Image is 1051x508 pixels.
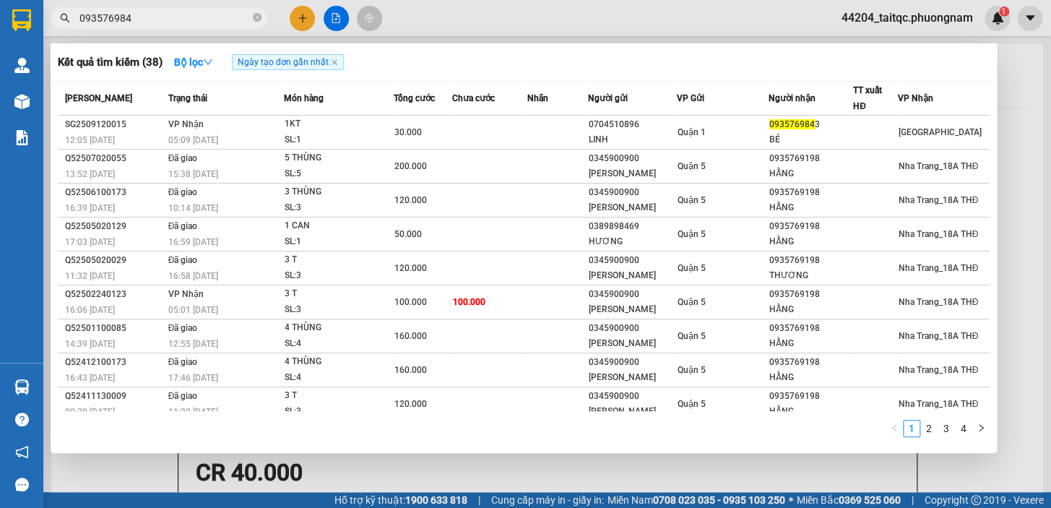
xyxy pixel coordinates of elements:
[769,93,816,103] span: Người nhận
[589,321,675,336] div: 0345900900
[394,263,427,273] span: 120.000
[677,127,705,137] span: Quận 1
[769,268,852,283] div: THƯƠNG
[853,85,882,111] span: TT xuất HĐ
[168,135,218,145] span: 05:09 [DATE]
[589,166,675,181] div: [PERSON_NAME]
[331,59,338,66] span: close
[285,132,393,148] div: SL: 1
[168,271,218,281] span: 16:58 [DATE]
[65,185,164,200] div: Q52506100173
[677,263,705,273] span: Quận 5
[589,355,675,370] div: 0345900900
[527,93,548,103] span: Nhãn
[589,302,675,317] div: [PERSON_NAME]
[769,200,852,215] div: HẰNG
[898,297,978,307] span: Nha Trang_18A THĐ
[394,331,427,341] span: 160.000
[65,253,164,268] div: Q52505020029
[168,93,207,103] span: Trạng thái
[168,407,218,417] span: 11:20 [DATE]
[168,169,218,179] span: 15:38 [DATE]
[65,287,164,302] div: Q52502240123
[168,391,198,401] span: Đã giao
[956,421,972,436] a: 4
[89,21,143,89] b: Gửi khách hàng
[285,234,393,250] div: SL: 1
[904,421,920,436] a: 1
[285,286,393,302] div: 3 T
[769,355,852,370] div: 0935769198
[589,389,675,404] div: 0345900900
[14,130,30,145] img: solution-icon
[65,169,115,179] span: 13:52 [DATE]
[121,69,199,87] li: (c) 2017
[285,404,393,420] div: SL: 3
[769,404,852,419] div: HẰNG
[65,373,115,383] span: 16:43 [DATE]
[174,56,213,68] strong: Bộ lọc
[589,185,675,200] div: 0345900900
[285,150,393,166] div: 5 THÙNG
[168,357,198,367] span: Đã giao
[677,399,705,409] span: Quận 5
[60,13,70,23] span: search
[285,302,393,318] div: SL: 3
[769,321,852,336] div: 0935769198
[285,166,393,182] div: SL: 5
[168,237,218,247] span: 16:59 [DATE]
[769,253,852,268] div: 0935769198
[79,10,250,26] input: Tìm tên, số ĐT hoặc mã đơn
[157,18,191,53] img: logo.jpg
[769,336,852,351] div: HẰNG
[890,423,899,432] span: left
[589,336,675,351] div: [PERSON_NAME]
[394,399,427,409] span: 120.000
[769,302,852,317] div: HẰNG
[394,93,435,103] span: Tổng cước
[285,184,393,200] div: 3 THÙNG
[897,93,933,103] span: VP Nhận
[253,12,261,25] span: close-circle
[285,200,393,216] div: SL: 3
[589,404,675,419] div: [PERSON_NAME]
[898,161,978,171] span: Nha Trang_18A THĐ
[677,229,705,239] span: Quận 5
[898,399,978,409] span: Nha Trang_18A THĐ
[589,287,675,302] div: 0345900900
[121,55,199,66] b: [DOMAIN_NAME]
[394,127,422,137] span: 30.000
[769,151,852,166] div: 0935769198
[769,370,852,385] div: HẰNG
[285,268,393,284] div: SL: 3
[65,237,115,247] span: 17:03 [DATE]
[977,423,985,432] span: right
[285,252,393,268] div: 3 T
[168,153,198,163] span: Đã giao
[14,379,30,395] img: warehouse-icon
[769,119,815,129] span: 093576984
[769,185,852,200] div: 0935769198
[203,57,213,67] span: down
[285,320,393,336] div: 4 THÙNG
[677,161,705,171] span: Quận 5
[903,420,920,437] li: 1
[168,289,204,299] span: VP Nhận
[589,219,675,234] div: 0389898469
[769,166,852,181] div: HẰNG
[769,234,852,249] div: HẰNG
[285,388,393,404] div: 3 T
[589,370,675,385] div: [PERSON_NAME]
[15,445,29,459] span: notification
[65,389,164,404] div: Q52411130009
[677,297,705,307] span: Quận 5
[972,420,990,437] button: right
[769,219,852,234] div: 0935769198
[769,117,852,132] div: 3
[589,253,675,268] div: 0345900900
[452,297,485,307] span: 100.000
[938,420,955,437] li: 3
[65,407,115,417] span: 09:30 [DATE]
[15,478,29,491] span: message
[769,132,852,147] div: BÉ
